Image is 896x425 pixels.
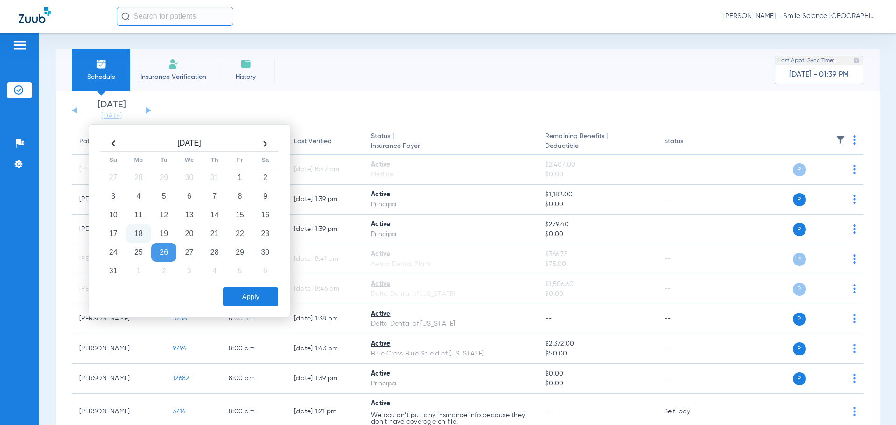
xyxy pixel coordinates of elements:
[173,375,189,382] span: 12682
[545,250,649,259] span: $366.75
[853,284,856,293] img: group-dot-blue.svg
[545,170,649,180] span: $0.00
[371,220,530,230] div: Active
[545,141,649,151] span: Deductible
[294,137,332,146] div: Last Verified
[371,230,530,239] div: Principal
[853,195,856,204] img: group-dot-blue.svg
[657,129,720,155] th: Status
[287,364,364,394] td: [DATE] 1:39 PM
[793,313,806,326] span: P
[371,309,530,319] div: Active
[126,136,252,152] th: [DATE]
[793,283,806,296] span: P
[221,364,287,394] td: 8:00 AM
[287,185,364,215] td: [DATE] 1:39 PM
[364,129,538,155] th: Status |
[545,259,649,269] span: $75.00
[371,399,530,409] div: Active
[371,190,530,200] div: Active
[545,230,649,239] span: $0.00
[287,304,364,334] td: [DATE] 1:38 PM
[545,315,552,322] span: --
[545,279,649,289] span: $1,506.60
[79,137,120,146] div: Patient Name
[72,334,165,364] td: [PERSON_NAME]
[793,342,806,355] span: P
[117,7,233,26] input: Search for patients
[853,224,856,234] img: group-dot-blue.svg
[657,274,720,304] td: --
[287,274,364,304] td: [DATE] 8:46 AM
[849,380,896,425] iframe: Chat Widget
[836,135,845,145] img: filter.svg
[793,163,806,176] span: P
[545,289,649,299] span: $0.00
[657,185,720,215] td: --
[287,334,364,364] td: [DATE] 1:43 PM
[12,40,27,51] img: hamburger-icon
[371,200,530,209] div: Principal
[853,374,856,383] img: group-dot-blue.svg
[371,289,530,299] div: Delta Dental of [US_STATE]
[545,379,649,389] span: $0.00
[121,12,130,21] img: Search Icon
[657,244,720,274] td: --
[853,135,856,145] img: group-dot-blue.svg
[545,160,649,170] span: $2,407.00
[96,58,107,70] img: Schedule
[657,334,720,364] td: --
[545,408,552,415] span: --
[371,259,530,269] div: Aetna Dental Plans
[793,193,806,206] span: P
[72,304,165,334] td: [PERSON_NAME]
[287,244,364,274] td: [DATE] 8:41 AM
[287,155,364,185] td: [DATE] 8:42 AM
[173,345,187,352] span: 9794
[371,141,530,151] span: Insurance Payer
[19,7,51,23] img: Zuub Logo
[371,170,530,180] div: MetLife
[657,215,720,244] td: --
[371,412,530,425] p: We couldn’t pull any insurance info because they don’t have coverage on file.
[723,12,877,21] span: [PERSON_NAME] - Smile Science [GEOGRAPHIC_DATA]
[223,287,278,306] button: Apply
[853,57,860,64] img: last sync help info
[853,314,856,323] img: group-dot-blue.svg
[545,220,649,230] span: $279.40
[778,56,834,65] span: Last Appt. Sync Time:
[545,339,649,349] span: $2,372.00
[789,70,849,79] span: [DATE] - 01:39 PM
[168,58,179,70] img: Manual Insurance Verification
[371,339,530,349] div: Active
[793,223,806,236] span: P
[371,160,530,170] div: Active
[545,349,649,359] span: $50.00
[545,190,649,200] span: $1,182.00
[84,111,140,121] a: [DATE]
[793,372,806,385] span: P
[371,250,530,259] div: Active
[240,58,252,70] img: History
[173,315,187,322] span: 3256
[221,334,287,364] td: 8:00 AM
[84,100,140,121] li: [DATE]
[545,200,649,209] span: $0.00
[79,137,158,146] div: Patient Name
[137,72,210,82] span: Insurance Verification
[371,349,530,359] div: Blue Cross Blue Shield of [US_STATE]
[79,72,123,82] span: Schedule
[371,369,530,379] div: Active
[371,379,530,389] div: Principal
[545,369,649,379] span: $0.00
[371,279,530,289] div: Active
[853,254,856,264] img: group-dot-blue.svg
[538,129,656,155] th: Remaining Benefits |
[72,364,165,394] td: [PERSON_NAME]
[287,215,364,244] td: [DATE] 1:39 PM
[853,344,856,353] img: group-dot-blue.svg
[224,72,268,82] span: History
[853,165,856,174] img: group-dot-blue.svg
[294,137,356,146] div: Last Verified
